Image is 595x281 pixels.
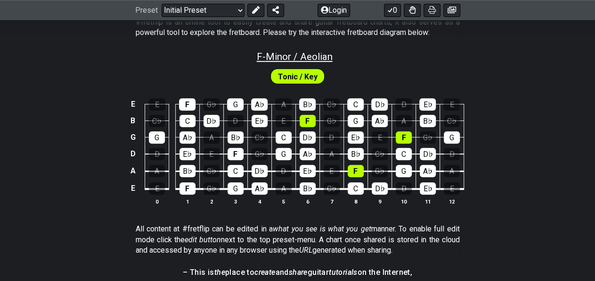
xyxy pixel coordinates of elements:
[420,131,436,144] div: G♭
[247,196,271,206] th: 4
[372,148,388,160] div: C♭
[127,129,139,145] td: G
[175,196,199,206] th: 1
[444,148,460,160] div: D
[420,115,436,127] div: B♭
[348,182,364,195] div: C
[276,131,292,144] div: C
[318,4,350,17] button: Login
[179,115,196,127] div: C
[252,182,268,195] div: A♭
[252,165,268,177] div: D♭
[416,196,440,206] th: 11
[348,115,364,127] div: G
[295,196,319,206] th: 6
[443,98,460,111] div: E
[149,115,165,127] div: C♭
[228,182,244,195] div: G
[348,131,364,144] div: E♭
[300,182,316,195] div: B♭
[149,131,165,144] div: G
[396,131,412,144] div: F
[127,179,139,197] td: E
[267,4,284,17] button: Share Preset
[396,182,412,195] div: D
[252,115,268,127] div: E♭
[343,196,367,206] th: 8
[149,182,165,195] div: E
[276,148,292,160] div: G
[247,4,264,17] button: Edit Preset
[127,112,139,129] td: B
[300,165,316,177] div: E♭
[420,165,436,177] div: A♭
[179,165,196,177] div: B♭
[372,182,388,195] div: D♭
[223,196,247,206] th: 3
[275,98,292,111] div: A
[127,162,139,179] td: A
[300,115,316,127] div: F
[444,182,460,195] div: E
[149,148,165,160] div: D
[149,98,165,111] div: E
[199,196,223,206] th: 2
[278,70,318,84] span: First enable full edit mode to edit
[372,115,388,127] div: A♭
[179,182,196,195] div: F
[135,6,158,15] span: Preset
[252,131,268,144] div: C♭
[228,115,244,127] div: D
[420,182,436,195] div: E♭
[204,115,220,127] div: D♭
[300,148,316,160] div: A♭
[444,115,460,127] div: C♭
[444,131,460,144] div: G
[372,165,388,177] div: G♭
[404,4,421,17] button: Toggle Dexterity for all fretkits
[227,98,244,111] div: G
[228,148,244,160] div: F
[276,182,292,195] div: A
[324,148,340,160] div: A
[276,165,292,177] div: D
[252,148,268,160] div: G♭
[271,196,295,206] th: 5
[204,131,220,144] div: A
[324,182,340,195] div: C♭
[396,165,412,177] div: G
[424,4,440,17] button: Print
[396,115,412,127] div: A
[319,196,343,206] th: 7
[136,224,460,255] p: All content at #fretflip can be edited in a manner. To enable full edit mode click the next to th...
[329,268,358,277] em: tutorials
[384,4,401,17] button: 0
[136,17,460,38] p: #fretflip is an online tool to easily create and share guitar fretboard charts, it also serves as...
[371,98,388,111] div: D♭
[228,131,244,144] div: B♭
[391,196,416,206] th: 10
[299,246,312,255] em: URL
[395,98,412,111] div: D
[251,98,268,111] div: A♭
[127,145,139,162] td: D
[324,131,340,144] div: D
[420,148,436,160] div: D♭
[183,267,412,278] h4: – This is place to and guitar on the Internet,
[396,148,412,160] div: C
[324,165,340,177] div: E
[324,115,340,127] div: G♭
[179,131,196,144] div: A♭
[203,98,220,111] div: G♭
[228,165,244,177] div: C
[204,165,220,177] div: C♭
[145,196,169,206] th: 0
[372,131,388,144] div: E
[179,148,196,160] div: E♭
[348,148,364,160] div: B♭
[185,235,221,244] em: edit button
[204,182,220,195] div: G♭
[162,4,245,17] select: Preset
[273,224,371,233] em: what you see is what you get
[149,165,165,177] div: A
